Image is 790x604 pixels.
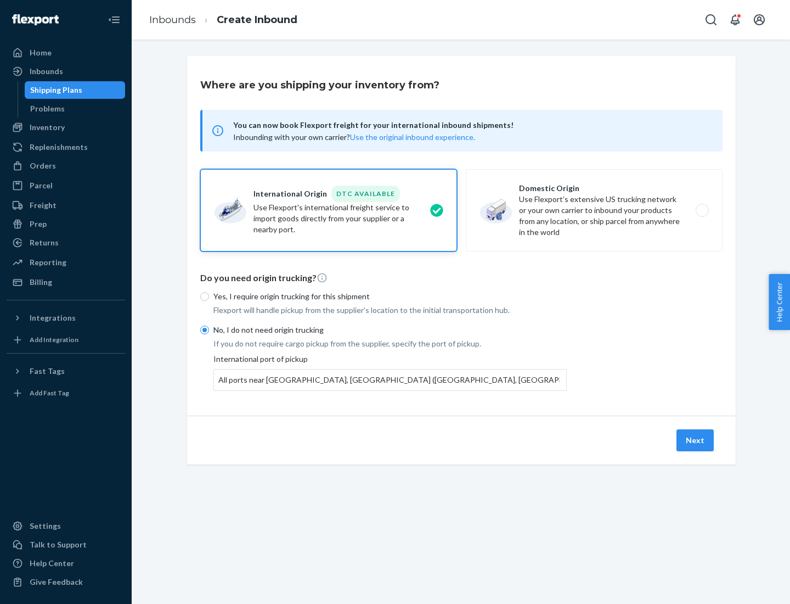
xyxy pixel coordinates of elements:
[25,81,126,99] a: Shipping Plans
[350,132,475,143] button: Use the original inbound experience.
[200,326,209,334] input: No, I do not need origin trucking
[7,573,125,591] button: Give Feedback
[30,85,82,96] div: Shipping Plans
[7,138,125,156] a: Replenishments
[140,4,306,36] ol: breadcrumbs
[7,197,125,214] a: Freight
[724,9,746,31] button: Open notifications
[30,160,56,171] div: Orders
[7,157,125,175] a: Orders
[7,555,125,572] a: Help Center
[30,122,65,133] div: Inventory
[200,78,439,92] h3: Where are you shipping your inventory from?
[7,119,125,136] a: Inventory
[7,44,125,61] a: Home
[30,103,65,114] div: Problems
[7,215,125,233] a: Prep
[7,177,125,194] a: Parcel
[30,521,61,532] div: Settings
[213,291,567,302] p: Yes, I require origin trucking for this shipment
[30,335,78,344] div: Add Integration
[30,312,76,323] div: Integrations
[213,325,567,335] p: No, I do not need origin trucking
[30,200,57,211] div: Freight
[30,47,52,58] div: Home
[7,536,125,553] a: Talk to Support
[7,273,125,291] a: Billing
[30,558,74,569] div: Help Center
[30,577,83,588] div: Give Feedback
[233,132,475,142] span: Inbounding with your own carrier?
[213,305,567,316] p: Flexport will handle pickup from the supplier's location to the initial transportation hub.
[676,429,714,451] button: Next
[7,384,125,402] a: Add Fast Tag
[7,234,125,251] a: Returns
[30,539,87,550] div: Talk to Support
[30,66,63,77] div: Inbounds
[7,63,125,80] a: Inbounds
[200,272,723,284] p: Do you need origin trucking?
[149,14,196,26] a: Inbounds
[7,517,125,535] a: Settings
[30,366,65,377] div: Fast Tags
[700,9,722,31] button: Open Search Box
[213,354,567,391] div: International port of pickup
[30,277,52,288] div: Billing
[30,388,69,398] div: Add Fast Tag
[7,331,125,349] a: Add Integration
[7,362,125,380] button: Fast Tags
[30,219,47,230] div: Prep
[30,257,66,268] div: Reporting
[25,100,126,118] a: Problems
[30,180,53,191] div: Parcel
[7,254,125,271] a: Reporting
[200,292,209,301] input: Yes, I require origin trucking for this shipment
[12,14,59,25] img: Flexport logo
[233,119,709,132] span: You can now book Flexport freight for your international inbound shipments!
[217,14,297,26] a: Create Inbound
[213,338,567,349] p: If you do not require cargo pickup from the supplier, specify the port of pickup.
[30,237,59,248] div: Returns
[748,9,770,31] button: Open account menu
[30,142,88,153] div: Replenishments
[103,9,125,31] button: Close Navigation
[7,309,125,327] button: Integrations
[769,274,790,330] button: Help Center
